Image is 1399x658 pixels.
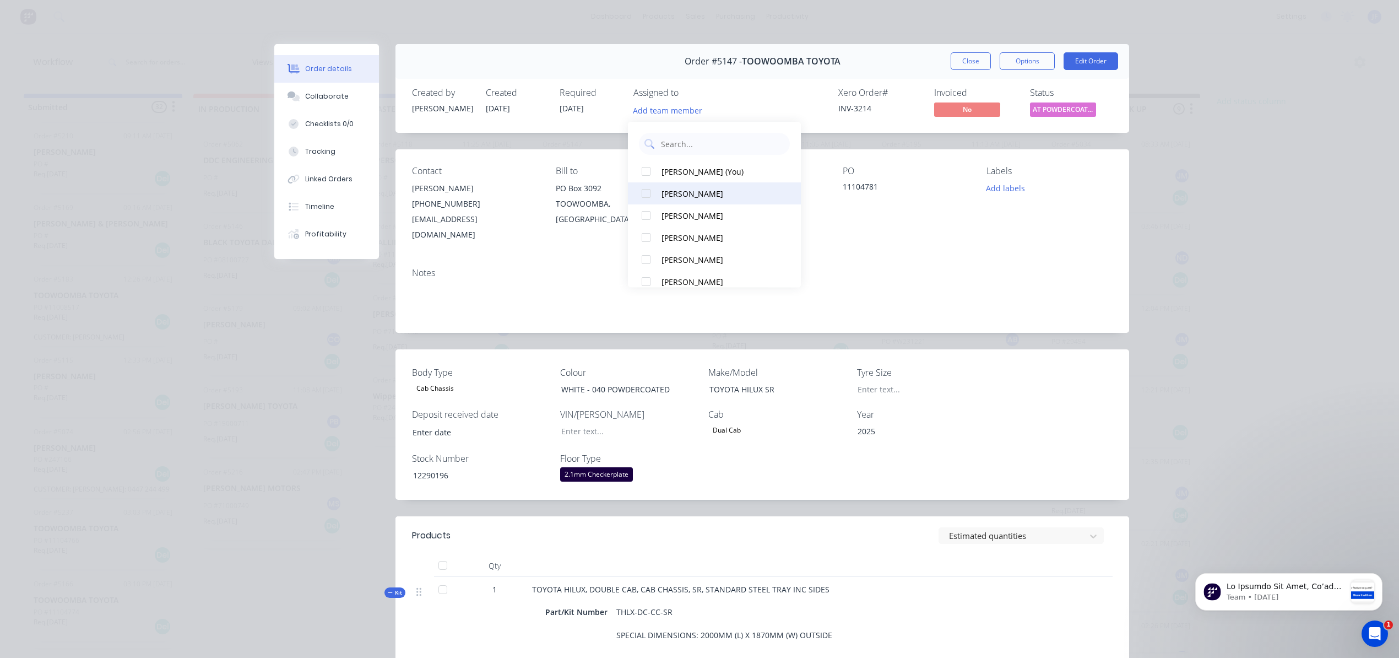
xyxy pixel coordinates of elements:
[388,589,402,597] span: Kit
[1179,551,1399,628] iframe: Intercom notifications message
[742,56,841,67] span: TOOWOOMBA TOYOTA
[532,584,829,595] span: TOYOTA HILUX, DOUBLE CAB, CAB CHASSIS, SR, STANDARD STEEL TRAY INC SIDES
[404,467,542,483] div: 12290196
[701,381,838,397] div: TOYOTA HILUX SR
[412,103,473,114] div: [PERSON_NAME]
[560,366,698,379] label: Colour
[486,88,546,98] div: Created
[560,408,698,421] label: VIN/[PERSON_NAME]
[556,196,682,227] div: TOOWOOMBA, [GEOGRAPHIC_DATA], 4350
[1030,103,1096,116] span: AT POWDERCOATER
[545,604,612,620] div: Part/Kit Number
[384,587,405,598] button: Kit
[628,160,801,182] button: [PERSON_NAME] (You)
[980,181,1031,196] button: Add labels
[305,64,352,74] div: Order details
[560,452,698,465] label: Floor Type
[412,196,538,212] div: [PHONE_NUMBER]
[1030,103,1096,119] button: AT POWDERCOATER
[492,584,497,595] span: 1
[628,182,801,204] button: [PERSON_NAME]
[556,166,682,176] div: Bill to
[849,423,986,439] div: 2025
[661,188,778,199] div: [PERSON_NAME]
[560,103,584,114] span: [DATE]
[412,381,458,396] div: Cab Chassis
[305,174,353,184] div: Linked Orders
[486,103,510,114] span: [DATE]
[661,166,778,177] div: [PERSON_NAME] (You)
[412,408,550,421] label: Deposit received date
[556,181,682,227] div: PO Box 3092TOOWOOMBA, [GEOGRAPHIC_DATA], 4350
[462,555,528,577] div: Qty
[838,103,921,114] div: INV-3214
[1000,52,1055,70] button: Options
[560,467,633,482] div: 2.1mm Checkerplate
[552,381,690,397] div: WHITE - 040 POWDERCOATED
[274,165,379,193] button: Linked Orders
[628,204,801,226] button: [PERSON_NAME]
[412,529,451,542] div: Products
[708,366,846,379] label: Make/Model
[305,147,335,157] div: Tracking
[843,166,969,176] div: PO
[412,268,1113,278] div: Notes
[1384,621,1393,629] span: 1
[274,55,379,83] button: Order details
[661,210,778,222] div: [PERSON_NAME]
[843,181,969,196] div: 11104781
[612,604,837,643] div: THLX-DC-CC-SR SPECIAL DIMENSIONS: 2000MM (L) X 1870MM (W) OUTSIDE
[560,88,620,98] div: Required
[305,119,354,129] div: Checklists 0/0
[405,424,542,440] input: Enter date
[857,408,995,421] label: Year
[633,88,744,98] div: Assigned to
[412,181,538,196] div: [PERSON_NAME]
[305,202,334,212] div: Timeline
[934,103,1000,116] span: No
[661,276,778,288] div: [PERSON_NAME]
[661,254,778,266] div: [PERSON_NAME]
[274,110,379,138] button: Checklists 0/0
[708,408,846,421] label: Cab
[628,271,801,293] button: [PERSON_NAME]
[412,181,538,242] div: [PERSON_NAME][PHONE_NUMBER][EMAIL_ADDRESS][DOMAIN_NAME]
[934,88,1017,98] div: Invoiced
[708,423,745,438] div: Dual Cab
[48,41,167,51] p: Message from Team, sent 3w ago
[412,88,473,98] div: Created by
[660,133,784,155] input: Search...
[305,91,349,101] div: Collaborate
[661,232,778,244] div: [PERSON_NAME]
[628,249,801,271] button: [PERSON_NAME]
[274,220,379,248] button: Profitability
[556,181,682,196] div: PO Box 3092
[633,103,708,117] button: Add team member
[305,229,346,239] div: Profitability
[274,138,379,165] button: Tracking
[274,83,379,110] button: Collaborate
[1030,88,1113,98] div: Status
[1064,52,1118,70] button: Edit Order
[838,88,921,98] div: Xero Order #
[951,52,991,70] button: Close
[627,103,708,117] button: Add team member
[857,366,995,379] label: Tyre Size
[1362,621,1388,647] iframe: Intercom live chat
[685,56,742,67] span: Order #5147 -
[628,226,801,249] button: [PERSON_NAME]
[412,166,538,176] div: Contact
[274,193,379,220] button: Timeline
[412,212,538,242] div: [EMAIL_ADDRESS][DOMAIN_NAME]
[986,166,1113,176] div: Labels
[412,366,550,379] label: Body Type
[412,452,550,465] label: Stock Number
